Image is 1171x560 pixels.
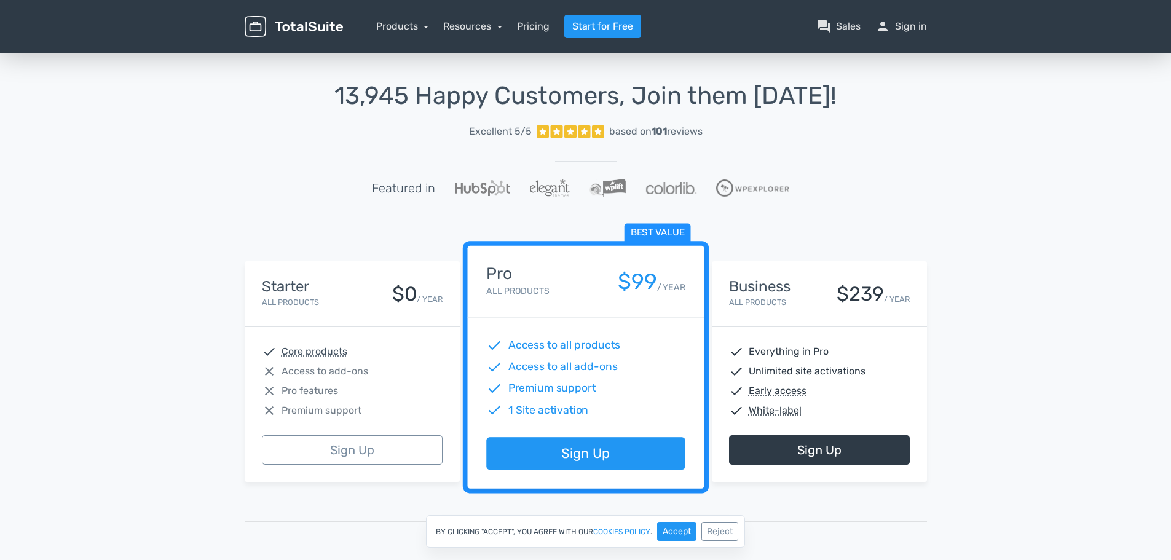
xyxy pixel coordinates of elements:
[729,364,744,379] span: check
[426,515,745,548] div: By clicking "Accept", you agree with our .
[376,20,429,32] a: Products
[469,124,532,139] span: Excellent 5/5
[875,19,890,34] span: person
[282,384,338,398] span: Pro features
[749,384,806,398] abbr: Early access
[884,293,910,305] small: / YEAR
[716,179,789,197] img: WPExplorer
[749,344,829,359] span: Everything in Pro
[646,182,696,194] img: Colorlib
[729,435,910,465] a: Sign Up
[624,224,690,243] span: Best value
[262,364,277,379] span: close
[486,286,549,296] small: All Products
[837,283,884,305] div: $239
[262,384,277,398] span: close
[729,384,744,398] span: check
[486,438,685,470] a: Sign Up
[729,403,744,418] span: check
[262,403,277,418] span: close
[282,344,347,359] abbr: Core products
[609,124,703,139] div: based on reviews
[392,283,417,305] div: $0
[508,402,588,418] span: 1 Site activation
[530,179,570,197] img: ElegantThemes
[749,403,802,418] abbr: White-label
[517,19,550,34] a: Pricing
[508,381,596,396] span: Premium support
[617,270,656,294] div: $99
[262,298,319,307] small: All Products
[816,19,831,34] span: question_answer
[372,181,435,195] h5: Featured in
[701,522,738,541] button: Reject
[508,359,617,375] span: Access to all add-ons
[486,381,502,396] span: check
[729,298,786,307] small: All Products
[816,19,861,34] a: question_answerSales
[652,125,667,137] strong: 101
[245,119,927,144] a: Excellent 5/5 based on101reviews
[749,364,865,379] span: Unlimited site activations
[508,337,620,353] span: Access to all products
[455,180,510,196] img: Hubspot
[656,281,685,294] small: / YEAR
[589,179,626,197] img: WPLift
[486,337,502,353] span: check
[564,15,641,38] a: Start for Free
[875,19,927,34] a: personSign in
[729,344,744,359] span: check
[580,515,591,529] span: Or
[486,359,502,375] span: check
[245,16,343,37] img: TotalSuite for WordPress
[729,278,791,294] h4: Business
[262,435,443,465] a: Sign Up
[417,293,443,305] small: / YEAR
[486,265,549,283] h4: Pro
[443,20,502,32] a: Resources
[282,403,361,418] span: Premium support
[262,344,277,359] span: check
[593,528,650,535] a: cookies policy
[282,364,368,379] span: Access to add-ons
[262,278,319,294] h4: Starter
[245,82,927,109] h1: 13,945 Happy Customers, Join them [DATE]!
[657,522,696,541] button: Accept
[486,402,502,418] span: check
